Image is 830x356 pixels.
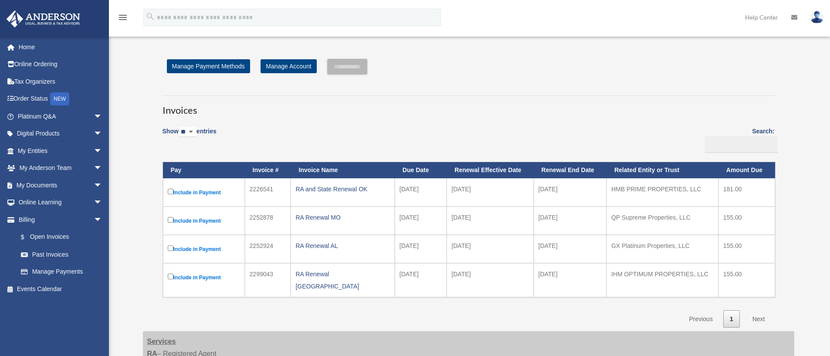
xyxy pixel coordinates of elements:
[606,235,718,263] td: GX Platinum Properties, LLC
[6,108,115,125] a: Platinum Q&Aarrow_drop_down
[534,178,606,207] td: [DATE]
[245,235,291,263] td: 2252924
[534,162,606,178] th: Renewal End Date: activate to sort column ascending
[6,280,115,298] a: Events Calendar
[718,235,775,263] td: 155.00
[168,217,173,223] input: Include in Payment
[718,207,775,235] td: 155.00
[147,338,176,345] strong: Services
[245,162,291,178] th: Invoice #: activate to sort column ascending
[12,263,111,281] a: Manage Payments
[12,228,107,246] a: $Open Invoices
[295,211,390,224] div: RA Renewal MO
[395,207,447,235] td: [DATE]
[245,178,291,207] td: 2226541
[447,207,533,235] td: [DATE]
[6,125,115,142] a: Digital Productsarrow_drop_down
[534,263,606,297] td: [DATE]
[146,12,155,21] i: search
[447,162,533,178] th: Renewal Effective Date: activate to sort column ascending
[168,215,240,226] label: Include in Payment
[168,274,173,279] input: Include in Payment
[295,240,390,252] div: RA Renewal AL
[682,310,719,328] a: Previous
[50,92,69,105] div: NEW
[6,176,115,194] a: My Documentsarrow_drop_down
[94,194,111,212] span: arrow_drop_down
[6,159,115,177] a: My Anderson Teamarrow_drop_down
[810,11,823,24] img: User Pic
[447,178,533,207] td: [DATE]
[295,268,390,292] div: RA Renewal [GEOGRAPHIC_DATA]
[718,162,775,178] th: Amount Due: activate to sort column ascending
[6,211,111,228] a: Billingarrow_drop_down
[168,272,240,283] label: Include in Payment
[723,310,740,328] a: 1
[168,187,240,198] label: Include in Payment
[94,159,111,177] span: arrow_drop_down
[718,178,775,207] td: 181.00
[6,90,115,108] a: Order StatusNEW
[94,125,111,143] span: arrow_drop_down
[6,56,115,73] a: Online Ordering
[705,136,778,153] input: Search:
[163,162,245,178] th: Pay: activate to sort column descending
[94,211,111,229] span: arrow_drop_down
[6,73,115,90] a: Tax Organizers
[395,178,447,207] td: [DATE]
[261,59,316,73] a: Manage Account
[447,235,533,263] td: [DATE]
[168,245,173,251] input: Include in Payment
[167,59,250,73] a: Manage Payment Methods
[179,127,196,137] select: Showentries
[94,108,111,125] span: arrow_drop_down
[168,189,173,194] input: Include in Payment
[94,176,111,194] span: arrow_drop_down
[534,207,606,235] td: [DATE]
[291,162,394,178] th: Invoice Name: activate to sort column ascending
[118,12,128,23] i: menu
[606,207,718,235] td: QP Supreme Properties, LLC
[6,38,115,56] a: Home
[395,162,447,178] th: Due Date: activate to sort column ascending
[6,194,115,211] a: Online Learningarrow_drop_down
[4,10,83,27] img: Anderson Advisors Platinum Portal
[163,126,217,146] label: Show entries
[447,263,533,297] td: [DATE]
[534,235,606,263] td: [DATE]
[94,142,111,160] span: arrow_drop_down
[12,246,111,263] a: Past Invoices
[395,235,447,263] td: [DATE]
[702,126,775,153] label: Search:
[245,207,291,235] td: 2252878
[6,142,115,159] a: My Entitiesarrow_drop_down
[295,183,390,195] div: RA and State Renewal OK
[746,310,772,328] a: Next
[245,263,291,297] td: 2299043
[395,263,447,297] td: [DATE]
[606,162,718,178] th: Related Entity or Trust: activate to sort column ascending
[163,95,775,117] h3: Invoices
[118,15,128,23] a: menu
[606,263,718,297] td: IHM OPTIMUM PROPERTIES, LLC
[718,263,775,297] td: 155.00
[26,232,30,243] span: $
[168,244,240,254] label: Include in Payment
[606,178,718,207] td: HMB PRIME PROPERTIES, LLC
